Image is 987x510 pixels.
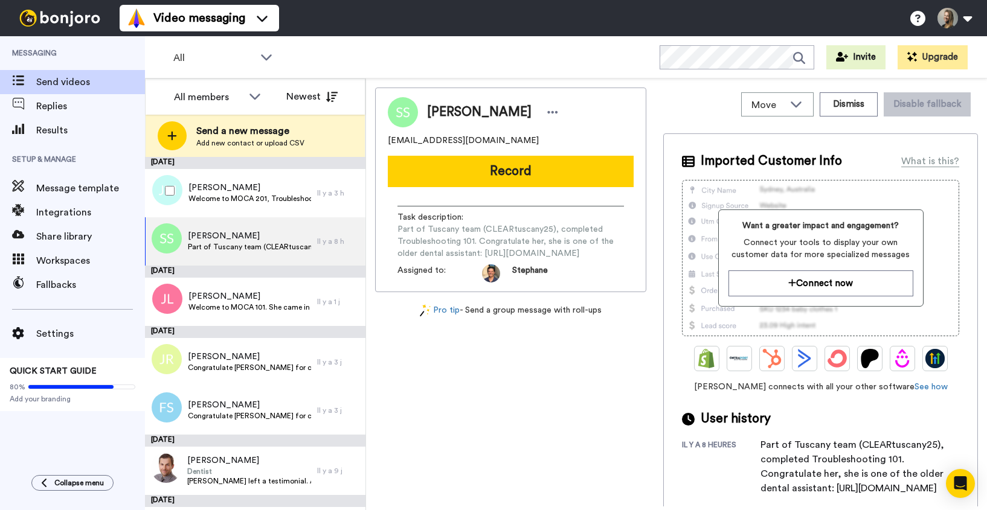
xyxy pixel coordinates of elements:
div: [DATE] [145,266,365,278]
span: [PERSON_NAME] [188,399,311,411]
a: Pro tip [420,304,460,317]
span: Send videos [36,75,145,89]
img: 1b0d6aba-7954-4320-b75f-edb8495f53b2.jpg [151,453,181,483]
div: Il y a 8 h [317,237,359,246]
span: Send a new message [196,124,304,138]
button: Connect now [728,270,913,296]
img: Patreon [860,349,879,368]
span: [PERSON_NAME] left a testimonial. As discussed, could you leave him a personal message and take a... [187,476,311,486]
span: Move [751,98,784,112]
span: Settings [36,327,145,341]
span: 80% [10,382,25,392]
span: [PERSON_NAME] [188,182,311,194]
img: ss.png [152,223,182,253]
img: Shopify [697,349,716,368]
div: Il y a 9 j [317,466,359,476]
span: Part of Tuscany team (CLEARtuscany25), completed Troubleshooting 101. Congratulate her, she is on... [188,242,311,252]
span: Assigned to: [397,264,482,282]
button: Dismiss [820,92,878,116]
button: Collapse menu [31,475,114,491]
div: Il y a 1 j [317,297,359,307]
span: Fallbacks [36,278,145,292]
img: magic-wand.svg [420,304,431,317]
img: Image of Sheri Solley [388,97,418,127]
span: [EMAIL_ADDRESS][DOMAIN_NAME] [388,135,539,147]
img: Drip [893,349,912,368]
span: Share library [36,229,145,244]
img: vm-color.svg [127,8,146,28]
button: Disable fallback [884,92,971,116]
span: Want a greater impact and engagement? [728,220,913,232]
img: jr.png [152,344,182,374]
span: Welcome to MOCA 201, Troubleshooting 101 and Attachments 101. Please also mention [GEOGRAPHIC_DATA] [188,194,311,203]
span: User history [701,410,771,428]
img: jl.png [152,284,182,314]
button: Upgrade [898,45,968,69]
span: QUICK START GUIDE [10,367,97,375]
span: Dentist [187,467,311,476]
span: Results [36,123,145,138]
div: - Send a group message with roll-ups [375,304,646,317]
img: Hubspot [762,349,782,368]
div: [DATE] [145,435,365,447]
div: Il y a 3 h [317,188,359,198]
span: Connect your tools to display your own customer data for more specialized messages [728,237,913,261]
img: Ontraport [730,349,749,368]
span: All [173,51,254,65]
span: Congratulate [PERSON_NAME] for completing MOCA 101. She started in February. Remind her about Q&A... [188,411,311,421]
span: Imported Customer Info [701,152,842,170]
img: da5f5293-2c7b-4288-972f-10acbc376891-1597253892.jpg [482,264,500,282]
div: il y a 8 heures [682,440,760,496]
img: GoHighLevel [925,349,945,368]
div: [DATE] [145,326,365,338]
div: [DATE] [145,157,365,169]
div: All members [174,90,243,104]
span: Video messaging [153,10,245,27]
span: Part of Tuscany team (CLEARtuscany25), completed Troubleshooting 101. Congratulate her, she is on... [397,223,624,260]
div: Part of Tuscany team (CLEARtuscany25), completed Troubleshooting 101. Congratulate her, she is on... [760,438,954,496]
span: [PERSON_NAME] connects with all your other software [682,381,959,393]
div: Il y a 3 j [317,406,359,415]
span: Congratulate [PERSON_NAME] for completing CLEAr Discovery Package. He had free access through the... [188,363,311,372]
span: Welcome to MOCA 101. She came in with promo code CLEAR123MOCA :-) [188,302,311,312]
span: [PERSON_NAME] [427,103,532,121]
span: Stephane [512,264,548,282]
div: [DATE] [145,495,365,507]
button: Invite [826,45,886,69]
button: Record [388,156,634,187]
img: bj-logo-header-white.svg [14,10,105,27]
span: Replies [36,99,145,113]
span: [PERSON_NAME] [188,230,311,242]
span: Message template [36,181,145,196]
span: Collapse menu [54,478,104,488]
span: Workspaces [36,253,145,268]
img: ConvertKit [828,349,847,368]
span: Add your branding [10,394,135,404]
span: Add new contact or upload CSV [196,138,304,148]
span: [PERSON_NAME] [188,351,311,363]
span: Integrations [36,205,145,220]
div: What is this? [901,154,959,168]
a: See how [915,383,948,391]
img: ActiveCampaign [795,349,814,368]
span: [PERSON_NAME] [188,290,311,302]
span: [PERSON_NAME] [187,454,311,467]
div: Open Intercom Messenger [946,469,975,498]
button: Newest [277,84,347,109]
img: fs.png [152,392,182,422]
div: Il y a 3 j [317,357,359,367]
span: Task description : [397,211,482,223]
